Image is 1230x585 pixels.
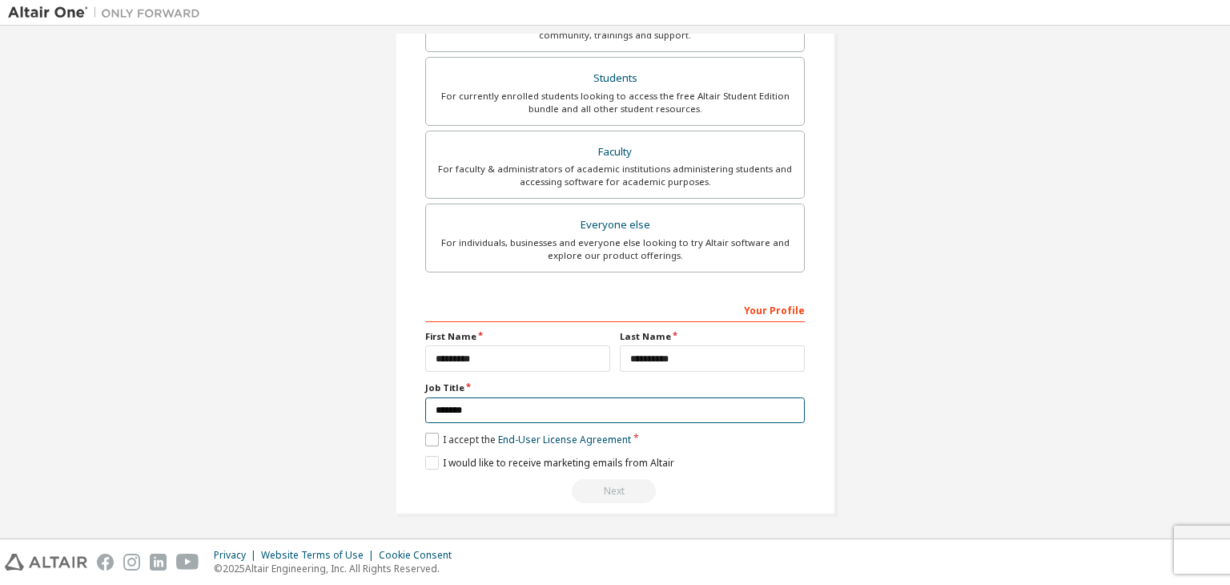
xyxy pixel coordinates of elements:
div: For faculty & administrators of academic institutions administering students and accessing softwa... [436,163,794,188]
label: Last Name [620,330,805,343]
label: I accept the [425,433,631,446]
div: Students [436,67,794,90]
img: linkedin.svg [150,554,167,571]
img: altair_logo.svg [5,554,87,571]
img: instagram.svg [123,554,140,571]
div: Everyone else [436,214,794,236]
div: Cookie Consent [379,549,461,562]
img: Altair One [8,5,208,21]
img: facebook.svg [97,554,114,571]
img: youtube.svg [176,554,199,571]
div: Read and acccept EULA to continue [425,479,805,503]
p: © 2025 Altair Engineering, Inc. All Rights Reserved. [214,562,461,575]
a: End-User License Agreement [498,433,631,446]
div: Privacy [214,549,261,562]
div: Website Terms of Use [261,549,379,562]
div: Faculty [436,141,794,163]
div: Your Profile [425,297,805,322]
label: Job Title [425,381,805,394]
label: I would like to receive marketing emails from Altair [425,456,674,470]
div: For currently enrolled students looking to access the free Altair Student Edition bundle and all ... [436,90,794,115]
div: For individuals, businesses and everyone else looking to try Altair software and explore our prod... [436,236,794,262]
label: First Name [425,330,610,343]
